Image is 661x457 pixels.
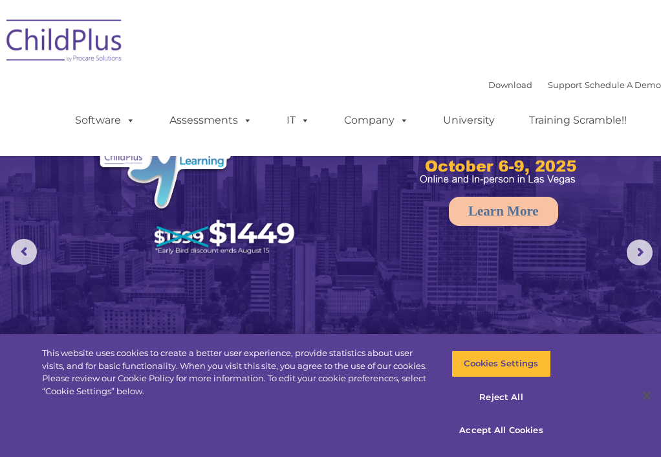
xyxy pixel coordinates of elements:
[42,347,432,397] div: This website uses cookies to create a better user experience, provide statistics about user visit...
[488,80,661,90] font: |
[331,107,422,133] a: Company
[451,417,550,444] button: Accept All Cookies
[585,80,661,90] a: Schedule A Demo
[548,80,582,90] a: Support
[274,107,323,133] a: IT
[449,197,558,226] a: Learn More
[451,384,550,411] button: Reject All
[157,107,265,133] a: Assessments
[516,107,640,133] a: Training Scramble!!
[430,107,508,133] a: University
[62,107,148,133] a: Software
[488,80,532,90] a: Download
[451,350,550,377] button: Cookies Settings
[633,381,661,410] button: Close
